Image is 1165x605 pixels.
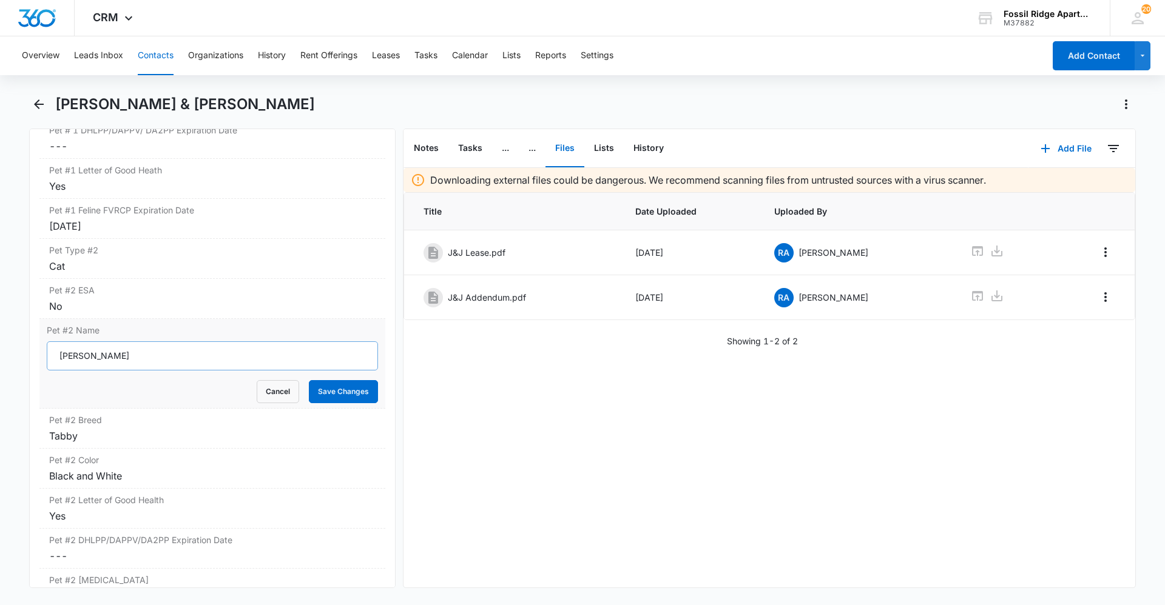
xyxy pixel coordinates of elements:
[372,36,400,75] button: Leases
[1104,139,1123,158] button: Filters
[49,299,376,313] div: No
[49,573,376,586] label: Pet #2 [MEDICAL_DATA]
[300,36,357,75] button: Rent Offerings
[1028,134,1104,163] button: Add File
[621,275,760,320] td: [DATE]
[49,259,376,273] div: Cat
[404,130,448,167] button: Notes
[49,179,376,193] div: Yes
[29,95,48,114] button: Back
[188,36,243,75] button: Organizations
[49,139,376,153] dd: ---
[492,130,519,167] button: ...
[452,36,488,75] button: Calendar
[39,279,385,319] div: Pet #2 ESANo
[49,284,376,296] label: Pet #2 ESA
[49,493,376,506] label: Pet #2 Letter of Good Health
[424,205,606,218] span: Title
[581,36,613,75] button: Settings
[49,533,376,546] label: Pet #2 DHLPP/DAPPV/DA2PP Expiration Date
[774,243,794,262] span: RA
[430,173,986,187] p: Downloading external files could be dangerous. We recommend scanning files from untrusted sources...
[47,341,378,370] input: Pet #2 Name
[502,36,521,75] button: Lists
[39,449,385,489] div: Pet #2 ColorBlack and White
[635,205,745,218] span: Date Uploaded
[1116,95,1136,114] button: Actions
[39,529,385,569] div: Pet #2 DHLPP/DAPPV/DA2PP Expiration Date---
[799,246,868,259] p: [PERSON_NAME]
[39,489,385,529] div: Pet #2 Letter of Good HealthYes
[727,335,798,347] p: Showing 1-2 of 2
[49,549,376,563] dd: ---
[1053,41,1135,70] button: Add Contact
[47,324,378,336] label: Pet #2 Name
[49,204,376,216] label: Pet #1 Feline FVRCP Expiration Date
[799,291,868,304] p: [PERSON_NAME]
[74,36,123,75] button: Leads Inbox
[774,205,942,218] span: Uploaded By
[519,130,545,167] button: ...
[93,11,118,24] span: CRM
[49,124,376,136] label: Pet # 1 DHLPP/DAPPV/ DA2PP Expiration Date
[49,509,376,523] div: Yes
[49,219,376,233] div: [DATE]
[55,95,315,113] h1: [PERSON_NAME] & [PERSON_NAME]
[535,36,566,75] button: Reports
[39,199,385,239] div: Pet #1 Feline FVRCP Expiration Date[DATE]
[1141,4,1151,14] span: 20
[49,164,376,176] label: Pet #1 Letter of Good Heath
[448,130,492,167] button: Tasks
[1004,19,1092,27] div: account id
[1096,242,1115,262] button: Overflow Menu
[774,288,794,307] span: RA
[39,409,385,449] div: Pet #2 BreedTabby
[49,244,376,256] label: Pet Type #2
[1141,4,1151,14] div: notifications count
[257,380,299,403] button: Cancel
[448,291,526,304] p: J&J Addendum.pdf
[545,130,584,167] button: Files
[138,36,174,75] button: Contacts
[309,380,378,403] button: Save Changes
[1004,9,1092,19] div: account name
[414,36,437,75] button: Tasks
[22,36,59,75] button: Overview
[39,239,385,279] div: Pet Type #2Cat
[49,413,376,426] label: Pet #2 Breed
[584,130,624,167] button: Lists
[49,453,376,466] label: Pet #2 Color
[448,246,505,259] p: J&J Lease.pdf
[624,130,674,167] button: History
[1096,287,1115,307] button: Overflow Menu
[49,429,376,443] div: Tabby
[49,469,376,483] div: Black and White
[39,159,385,199] div: Pet #1 Letter of Good HeathYes
[621,230,760,275] td: [DATE]
[258,36,286,75] button: History
[39,119,385,159] div: Pet # 1 DHLPP/DAPPV/ DA2PP Expiration Date---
